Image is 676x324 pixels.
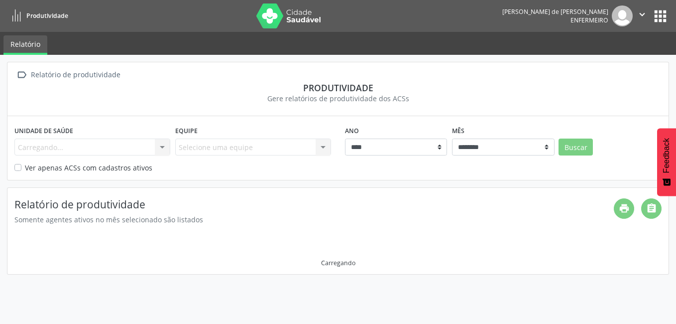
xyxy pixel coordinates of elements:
[29,68,122,82] div: Relatório de produtividade
[345,123,359,139] label: Ano
[321,259,355,267] div: Carregando
[502,7,608,16] div: [PERSON_NAME] de [PERSON_NAME]
[7,7,68,24] a: Produtividade
[14,82,662,93] div: Produtividade
[14,68,29,82] i: 
[14,198,614,211] h4: Relatório de produtividade
[452,123,464,139] label: Mês
[559,139,593,156] button: Buscar
[652,7,669,25] button: apps
[633,5,652,26] button: 
[26,11,68,20] span: Produtividade
[662,138,671,173] span: Feedback
[14,68,122,82] a:  Relatório de produtividade
[570,16,608,24] span: Enfermeiro
[637,9,648,20] i: 
[657,128,676,196] button: Feedback - Mostrar pesquisa
[25,162,152,173] label: Ver apenas ACSs com cadastros ativos
[14,93,662,104] div: Gere relatórios de produtividade dos ACSs
[612,5,633,26] img: img
[175,123,198,139] label: Equipe
[14,123,73,139] label: Unidade de saúde
[3,35,47,55] a: Relatório
[14,214,614,225] div: Somente agentes ativos no mês selecionado são listados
